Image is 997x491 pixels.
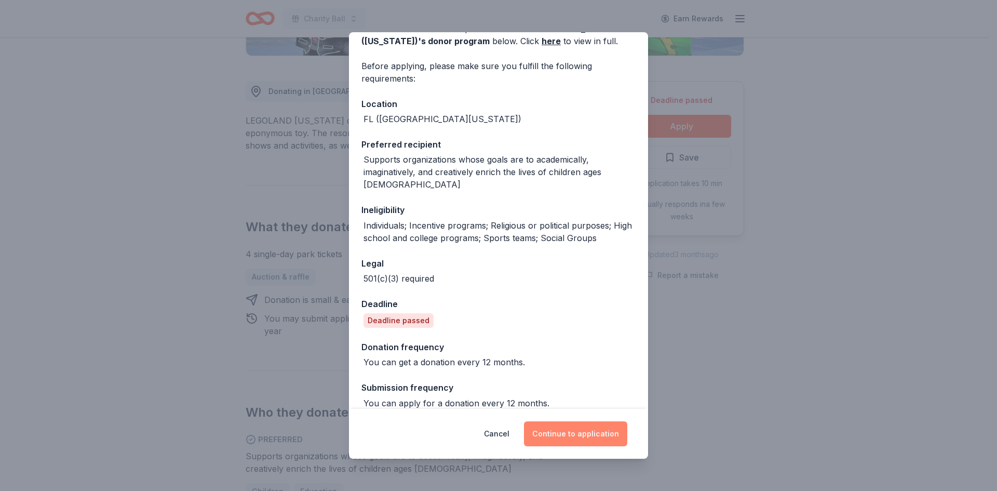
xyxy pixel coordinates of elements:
div: We've summarized the requirements for below. Click to view in full. [361,22,636,47]
div: You can get a donation every 12 months. [363,356,525,368]
div: Supports organizations whose goals are to academically, imaginatively, and creatively enrich the ... [363,153,636,191]
div: You can apply for a donation every 12 months. [363,397,549,409]
div: Individuals; Incentive programs; Religious or political purposes; High school and college program... [363,219,636,244]
div: Deadline passed [363,313,434,328]
div: Submission frequency [361,381,636,394]
button: Continue to application [524,421,627,446]
div: Deadline [361,297,636,311]
a: here [542,35,561,47]
div: Preferred recipient [361,138,636,151]
div: Donation frequency [361,340,636,354]
div: 501(c)(3) required [363,272,434,285]
button: Cancel [484,421,509,446]
div: Before applying, please make sure you fulfill the following requirements: [361,60,636,85]
div: Legal [361,257,636,270]
div: Ineligibility [361,203,636,217]
div: Location [361,97,636,111]
div: FL ([GEOGRAPHIC_DATA][US_STATE]) [363,113,521,125]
